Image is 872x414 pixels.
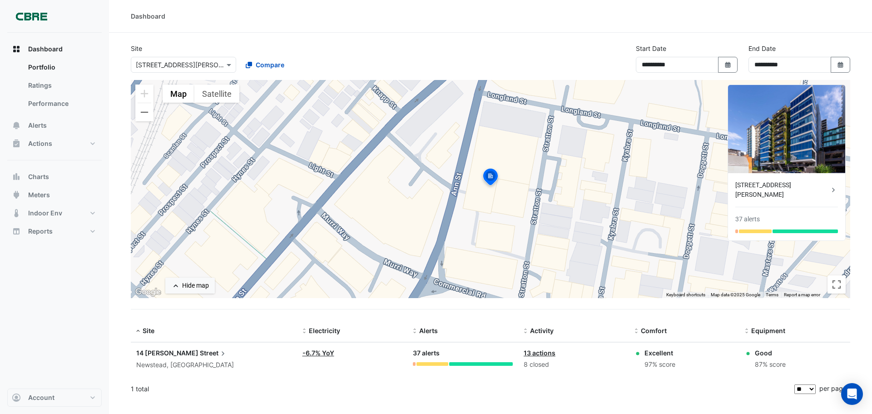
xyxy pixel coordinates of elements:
span: per page [819,384,847,392]
span: Equipment [751,327,785,334]
img: Google [133,286,163,298]
button: Indoor Env [7,204,102,222]
app-icon: Reports [12,227,21,236]
a: Performance [21,95,102,113]
button: Show satellite imagery [194,85,239,103]
a: Open this area in Google Maps (opens a new window) [133,286,163,298]
div: 8 closed [524,359,624,370]
button: Toggle fullscreen view [827,275,846,294]
label: End Date [748,44,776,53]
a: Terms (opens in new tab) [766,292,778,297]
div: 37 alerts [735,214,760,224]
a: Ratings [21,76,102,95]
button: Dashboard [7,40,102,58]
span: Reports [28,227,53,236]
span: Alerts [419,327,438,334]
span: Meters [28,190,50,200]
app-icon: Meters [12,190,21,200]
a: -6.7% YoY [302,349,334,357]
button: Actions [7,135,102,153]
img: Company Logo [11,7,52,25]
div: 87% score [755,359,786,370]
div: Dashboard [7,58,102,116]
div: Newstead, [GEOGRAPHIC_DATA] [136,360,292,370]
fa-icon: Select Date [724,61,732,69]
button: Charts [7,168,102,186]
div: 97% score [644,359,675,370]
span: Compare [256,60,284,70]
button: Keyboard shortcuts [666,292,705,298]
button: Alerts [7,116,102,135]
app-icon: Alerts [12,121,21,130]
button: Zoom out [135,103,154,121]
span: Charts [28,172,49,181]
button: Hide map [165,278,215,294]
button: Zoom in [135,85,154,103]
div: 1 total [131,378,793,400]
button: Show street map [163,85,194,103]
app-icon: Dashboard [12,45,21,54]
span: Account [28,393,54,402]
span: 14 [PERSON_NAME] [136,349,198,357]
span: Map data ©2025 Google [711,292,760,297]
a: Report a map error [784,292,820,297]
div: 37 alerts [413,348,513,359]
div: Excellent [644,348,675,358]
button: Reports [7,222,102,240]
div: Open Intercom Messenger [841,383,863,405]
div: [STREET_ADDRESS][PERSON_NAME] [735,180,829,200]
img: site-pin-selected.svg [481,167,500,189]
app-icon: Indoor Env [12,209,21,218]
span: Dashboard [28,45,63,54]
span: Comfort [641,327,667,334]
button: Account [7,389,102,407]
app-icon: Actions [12,139,21,148]
label: Start Date [636,44,666,53]
fa-icon: Select Date [837,61,845,69]
a: 13 actions [524,349,555,357]
app-icon: Charts [12,172,21,181]
span: Site [143,327,154,334]
span: Electricity [309,327,340,334]
a: Portfolio [21,58,102,76]
span: Street [200,348,228,358]
div: Good [755,348,786,358]
div: Hide map [182,281,209,290]
button: Compare [240,57,290,73]
span: Activity [530,327,554,334]
label: Site [131,44,142,53]
button: Meters [7,186,102,204]
span: Actions [28,139,52,148]
span: Indoor Env [28,209,62,218]
span: Alerts [28,121,47,130]
img: 14 Stratton Street [728,85,845,173]
div: Dashboard [131,11,165,21]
